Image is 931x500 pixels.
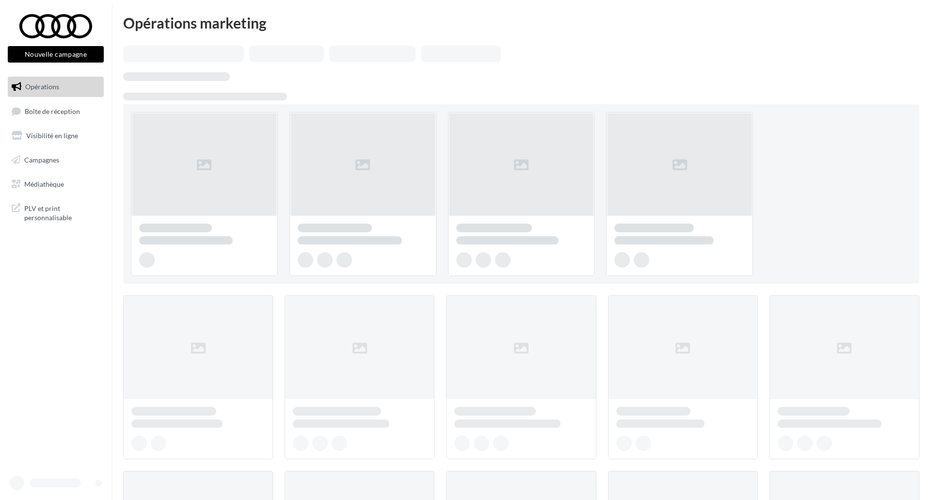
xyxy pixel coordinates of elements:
a: PLV et print personnalisable [6,198,106,226]
a: Visibilité en ligne [6,126,106,146]
button: Nouvelle campagne [8,46,104,63]
span: Visibilité en ligne [26,131,78,140]
a: Boîte de réception [6,101,106,122]
span: Campagnes [24,156,59,164]
div: Opérations marketing [123,16,919,30]
span: Boîte de réception [25,107,80,115]
a: Campagnes [6,150,106,170]
span: Opérations [25,82,59,91]
span: Médiathèque [24,179,64,188]
a: Médiathèque [6,174,106,194]
a: Opérations [6,77,106,97]
span: PLV et print personnalisable [24,202,100,223]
